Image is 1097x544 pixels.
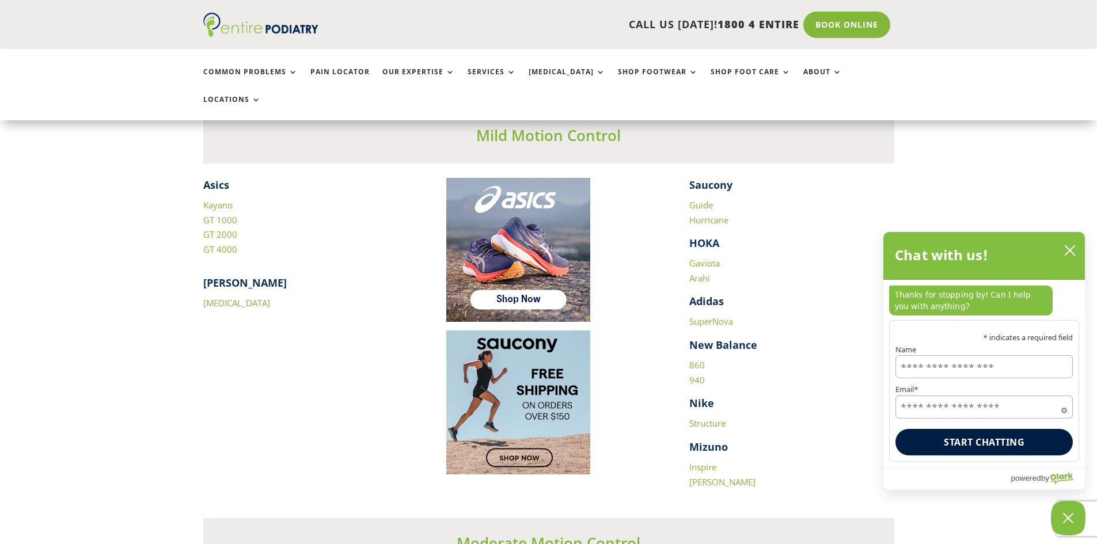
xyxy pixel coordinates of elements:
[895,386,1073,394] label: Email*
[618,68,698,93] a: Shop Footwear
[203,297,270,309] a: [MEDICAL_DATA]
[883,280,1085,320] div: chat
[689,315,733,327] a: SuperNova
[203,229,237,240] a: GT 2000
[803,68,842,93] a: About
[203,199,233,211] a: Kayano
[203,28,318,39] a: Entire Podiatry
[1011,468,1085,489] a: Powered by Olark
[203,276,287,290] strong: [PERSON_NAME]
[883,231,1085,490] div: olark chatbox
[382,68,455,93] a: Our Expertise
[895,244,989,267] h2: Chat with us!
[711,68,791,93] a: Shop Foot Care
[895,395,1073,419] input: Email
[689,374,705,386] a: 940
[689,236,719,250] strong: HOKA
[689,178,732,192] strong: Saucony
[689,294,724,308] strong: Adidas
[363,17,799,32] p: CALL US [DATE]!
[529,68,605,93] a: [MEDICAL_DATA]
[689,359,705,371] a: 860
[689,199,713,211] a: Guide
[689,214,728,226] a: Hurricane
[468,68,516,93] a: Services
[203,125,894,151] h3: Mild Motion Control
[203,96,261,120] a: Locations
[310,68,370,93] a: Pain Locator
[203,68,298,93] a: Common Problems
[203,13,318,37] img: logo (1)
[203,178,229,192] strong: Asics
[689,476,756,488] a: [PERSON_NAME]
[689,461,716,473] a: Inspire
[895,346,1073,353] label: Name
[689,338,757,352] strong: New Balance
[1061,405,1067,411] span: Required field
[1061,242,1079,259] button: close chatbox
[689,440,728,454] strong: Mizuno
[203,214,237,226] a: GT 1000
[895,334,1073,341] p: * indicates a required field
[895,429,1073,455] button: Start chatting
[1041,471,1049,485] span: by
[689,272,710,284] a: Arahi
[1011,471,1041,485] span: powered
[689,396,714,410] strong: Nike
[689,257,720,269] a: Gaviota
[203,244,237,255] a: GT 4000
[689,417,726,429] a: Structure
[889,286,1053,315] p: Thanks for stopping by! Can I help you with anything?
[803,12,890,38] a: Book Online
[1051,501,1085,535] button: Close Chatbox
[718,17,799,31] span: 1800 4 ENTIRE
[895,356,1073,379] input: Name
